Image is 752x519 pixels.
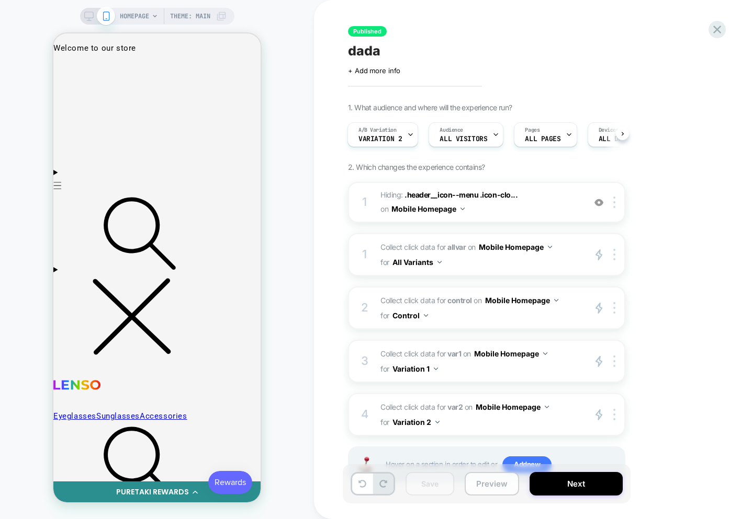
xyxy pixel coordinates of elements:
[594,198,603,207] img: crossed eye
[380,188,580,216] span: Hiding :
[348,66,400,75] span: + Add more info
[543,352,547,355] img: down arrow
[525,126,540,134] span: Pages
[613,409,615,420] img: close
[461,207,465,210] img: down arrow
[348,103,512,112] span: 1. What audience and where will the experience run?
[43,378,86,388] a: Sunglasses
[360,244,370,265] div: 1
[447,402,463,411] strong: var2
[380,362,389,375] span: for
[599,126,619,134] span: Devices
[348,163,485,171] span: 2. Which changes the experience contains?
[380,399,580,430] span: Collect click data for
[474,294,481,307] span: on
[360,297,370,318] div: 2
[613,302,615,314] img: close
[465,472,519,495] button: Preview
[386,456,619,473] span: Hover on a section in order to edit or
[380,256,389,269] span: for
[392,414,440,430] button: Variation 2
[447,296,472,305] strong: control
[358,135,402,143] span: Variation 2
[358,126,397,134] span: A/B Variation
[465,400,473,413] span: on
[348,43,380,59] span: dada
[360,351,370,372] div: 3
[447,243,466,251] strong: allvar
[380,309,389,322] span: for
[530,472,623,495] button: Next
[545,406,549,408] img: down arrow
[485,293,558,308] button: Mobile Homepage
[380,239,580,270] span: Collect click data for
[525,135,560,143] span: ALL PAGES
[392,308,428,323] button: Control
[63,453,136,464] div: PURETAKI REWARDS
[406,472,454,495] button: Save
[474,346,547,361] button: Mobile Homepage
[380,416,389,429] span: for
[380,293,580,323] span: Collect click data for
[599,135,642,143] span: ALL DEVICES
[360,192,370,213] div: 1
[348,26,387,37] span: Published
[613,197,615,208] img: close
[391,201,465,216] button: Mobile Homepage
[354,457,375,473] img: Joystick
[424,314,428,317] img: down arrow
[405,190,518,199] span: .header__icon--menu .icon-clo...
[155,437,199,460] iframe: Button to open loyalty program pop-up
[170,8,210,25] span: Theme: MAIN
[613,249,615,260] img: close
[613,355,615,367] img: close
[435,421,440,423] img: down arrow
[476,399,549,414] button: Mobile Homepage
[440,126,463,134] span: Audience
[392,255,442,270] button: All Variants
[447,349,461,358] strong: var1
[548,246,552,248] img: down arrow
[360,404,370,425] div: 4
[554,299,558,302] img: down arrow
[440,135,487,143] span: All Visitors
[468,240,476,253] span: on
[463,347,471,360] span: on
[434,367,438,370] img: down arrow
[479,239,552,255] button: Mobile Homepage
[86,378,134,388] a: Accessories
[437,261,442,263] img: down arrow
[502,456,552,473] span: Add new
[120,8,149,25] span: HOMEPAGE
[380,202,388,215] span: on
[392,361,438,376] button: Variation 1
[380,346,580,376] span: Collect click data for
